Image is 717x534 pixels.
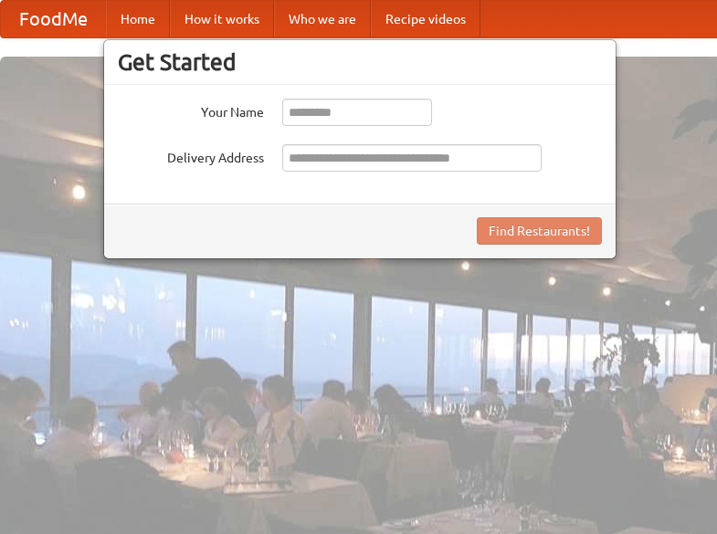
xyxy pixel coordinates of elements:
[118,99,264,121] label: Your Name
[118,144,264,167] label: Delivery Address
[170,1,274,37] a: How it works
[477,217,602,245] button: Find Restaurants!
[274,1,371,37] a: Who we are
[371,1,480,37] a: Recipe videos
[118,48,602,76] h3: Get Started
[106,1,170,37] a: Home
[1,1,106,37] a: FoodMe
